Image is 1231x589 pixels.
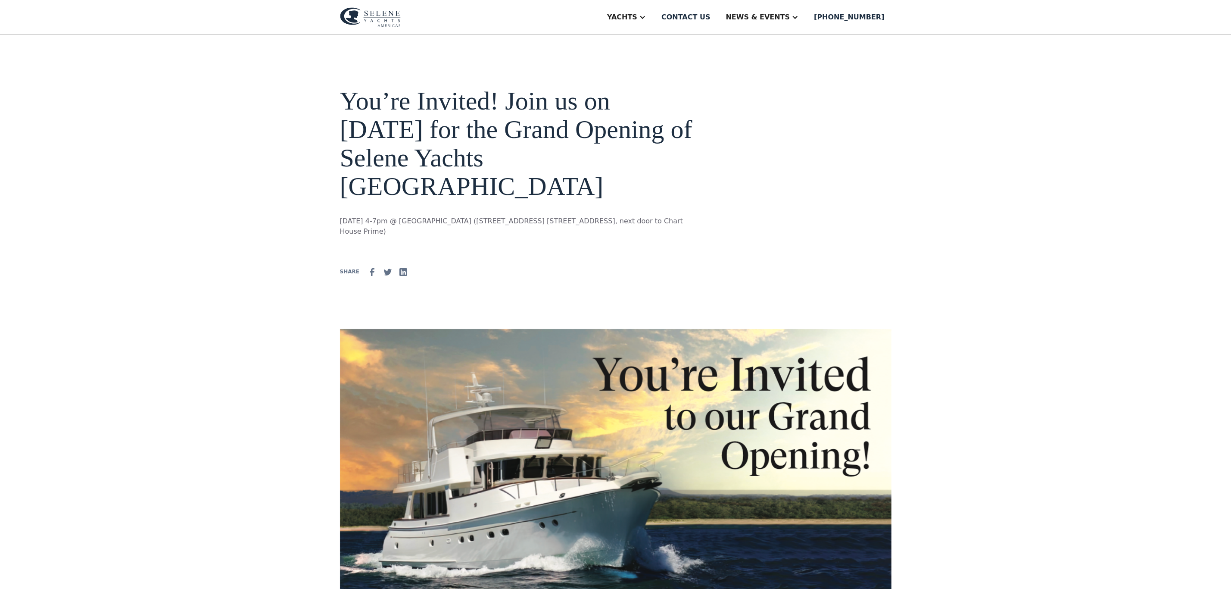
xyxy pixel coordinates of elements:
[661,12,711,22] div: Contact us
[383,267,393,277] img: Twitter
[340,268,359,276] div: SHARE
[398,267,408,277] img: Linkedin
[340,87,698,201] h1: You’re Invited! Join us on [DATE] for the Grand Opening of Selene Yachts [GEOGRAPHIC_DATA]
[814,12,884,22] div: [PHONE_NUMBER]
[607,12,637,22] div: Yachts
[726,12,790,22] div: News & EVENTS
[340,216,698,237] p: [DATE] 4-7pm @ [GEOGRAPHIC_DATA] ([STREET_ADDRESS] [STREET_ADDRESS], next door to Chart House Prime)
[367,267,377,277] img: facebook
[340,7,401,27] img: logo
